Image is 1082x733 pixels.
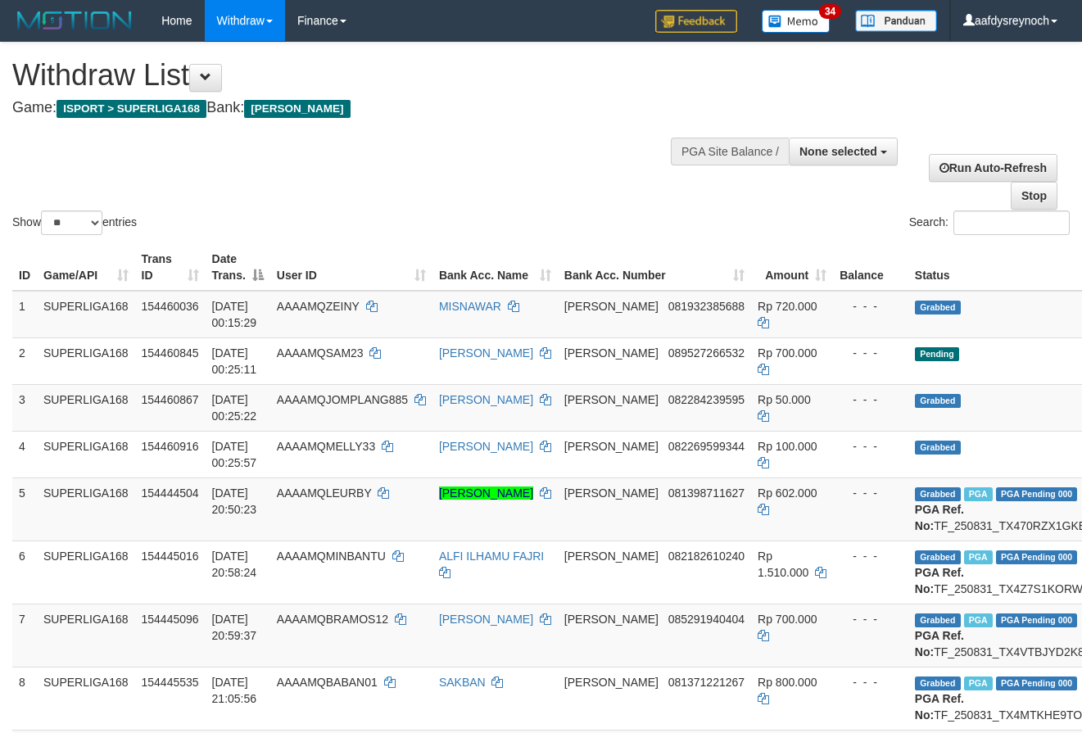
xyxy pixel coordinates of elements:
[964,676,993,690] span: Marked by aafheankoy
[564,300,659,313] span: [PERSON_NAME]
[915,629,964,658] b: PGA Ref. No:
[671,138,789,165] div: PGA Site Balance /
[915,394,961,408] span: Grabbed
[996,676,1078,690] span: PGA Pending
[212,346,257,376] span: [DATE] 00:25:11
[758,300,817,313] span: Rp 720.000
[212,300,257,329] span: [DATE] 00:15:29
[277,300,360,313] span: AAAAMQZEINY
[277,676,378,689] span: AAAAMQBABAN01
[439,613,533,626] a: [PERSON_NAME]
[142,440,199,453] span: 154460916
[564,486,659,500] span: [PERSON_NAME]
[142,346,199,360] span: 154460845
[439,676,486,689] a: SAKBAN
[12,337,37,384] td: 2
[915,487,961,501] span: Grabbed
[915,566,964,595] b: PGA Ref. No:
[206,244,270,291] th: Date Trans.: activate to sort column descending
[439,550,544,563] a: ALFI ILHAMU FAJRI
[762,10,831,33] img: Button%20Memo.svg
[12,210,137,235] label: Show entries
[37,291,135,338] td: SUPERLIGA168
[142,550,199,563] span: 154445016
[12,244,37,291] th: ID
[270,244,432,291] th: User ID: activate to sort column ascending
[277,393,408,406] span: AAAAMQJOMPLANG885
[439,346,533,360] a: [PERSON_NAME]
[953,210,1070,235] input: Search:
[37,667,135,730] td: SUPERLIGA168
[996,487,1078,501] span: PGA Pending
[964,550,993,564] span: Marked by aafheankoy
[277,346,364,360] span: AAAAMQSAM23
[668,440,745,453] span: Copy 082269599344 to clipboard
[142,676,199,689] span: 154445535
[668,393,745,406] span: Copy 082284239595 to clipboard
[558,244,751,291] th: Bank Acc. Number: activate to sort column ascending
[432,244,558,291] th: Bank Acc. Name: activate to sort column ascending
[840,438,902,455] div: - - -
[12,8,137,33] img: MOTION_logo.png
[758,486,817,500] span: Rp 602.000
[277,440,375,453] span: AAAAMQMELLY33
[789,138,898,165] button: None selected
[212,440,257,469] span: [DATE] 00:25:57
[655,10,737,33] img: Feedback.jpg
[212,486,257,516] span: [DATE] 20:50:23
[915,301,961,314] span: Grabbed
[564,393,659,406] span: [PERSON_NAME]
[37,431,135,477] td: SUPERLIGA168
[12,477,37,541] td: 5
[668,300,745,313] span: Copy 081932385688 to clipboard
[37,604,135,667] td: SUPERLIGA168
[758,346,817,360] span: Rp 700.000
[564,440,659,453] span: [PERSON_NAME]
[751,244,833,291] th: Amount: activate to sort column ascending
[41,210,102,235] select: Showentries
[1011,182,1057,210] a: Stop
[855,10,937,32] img: panduan.png
[915,692,964,722] b: PGA Ref. No:
[142,486,199,500] span: 154444504
[668,676,745,689] span: Copy 081371221267 to clipboard
[758,676,817,689] span: Rp 800.000
[758,613,817,626] span: Rp 700.000
[915,676,961,690] span: Grabbed
[668,613,745,626] span: Copy 085291940404 to clipboard
[758,393,811,406] span: Rp 50.000
[819,4,841,19] span: 34
[996,550,1078,564] span: PGA Pending
[840,674,902,690] div: - - -
[37,384,135,431] td: SUPERLIGA168
[12,667,37,730] td: 8
[840,485,902,501] div: - - -
[12,541,37,604] td: 6
[758,440,817,453] span: Rp 100.000
[37,541,135,604] td: SUPERLIGA168
[37,337,135,384] td: SUPERLIGA168
[142,300,199,313] span: 154460036
[277,550,386,563] span: AAAAMQMINBANTU
[668,550,745,563] span: Copy 082182610240 to clipboard
[833,244,908,291] th: Balance
[564,613,659,626] span: [PERSON_NAME]
[964,613,993,627] span: Marked by aafheankoy
[668,486,745,500] span: Copy 081398711627 to clipboard
[909,210,1070,235] label: Search:
[57,100,206,118] span: ISPORT > SUPERLIGA168
[142,393,199,406] span: 154460867
[564,346,659,360] span: [PERSON_NAME]
[142,613,199,626] span: 154445096
[996,613,1078,627] span: PGA Pending
[915,441,961,455] span: Grabbed
[244,100,350,118] span: [PERSON_NAME]
[668,346,745,360] span: Copy 089527266532 to clipboard
[212,550,257,579] span: [DATE] 20:58:24
[564,550,659,563] span: [PERSON_NAME]
[915,613,961,627] span: Grabbed
[212,676,257,705] span: [DATE] 21:05:56
[212,393,257,423] span: [DATE] 00:25:22
[439,440,533,453] a: [PERSON_NAME]
[212,613,257,642] span: [DATE] 20:59:37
